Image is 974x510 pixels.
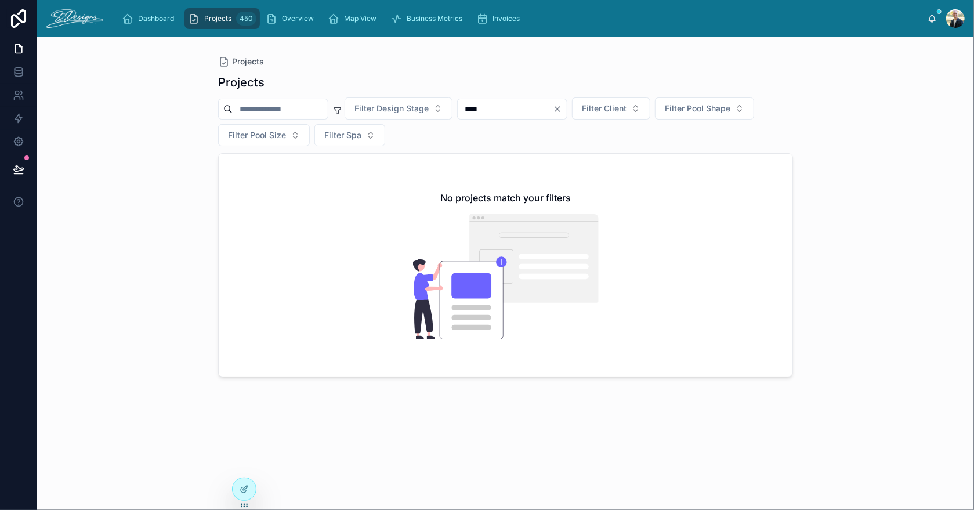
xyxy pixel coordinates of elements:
[113,6,928,31] div: scrollable content
[354,103,429,114] span: Filter Design Stage
[314,124,385,146] button: Select Button
[407,14,462,23] span: Business Metrics
[218,124,310,146] button: Select Button
[324,8,385,29] a: Map View
[553,104,567,114] button: Clear
[262,8,322,29] a: Overview
[282,14,314,23] span: Overview
[473,8,528,29] a: Invoices
[493,14,520,23] span: Invoices
[572,97,650,120] button: Select Button
[218,74,265,91] h1: Projects
[413,214,599,339] img: No projects match your filters
[582,103,627,114] span: Filter Client
[228,129,286,141] span: Filter Pool Size
[46,9,103,28] img: App logo
[204,14,231,23] span: Projects
[387,8,470,29] a: Business Metrics
[118,8,182,29] a: Dashboard
[344,14,376,23] span: Map View
[232,56,264,67] span: Projects
[440,191,571,205] h2: No projects match your filters
[138,14,174,23] span: Dashboard
[655,97,754,120] button: Select Button
[345,97,452,120] button: Select Button
[665,103,730,114] span: Filter Pool Shape
[236,12,256,26] div: 450
[218,56,264,67] a: Projects
[184,8,260,29] a: Projects450
[324,129,361,141] span: Filter Spa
